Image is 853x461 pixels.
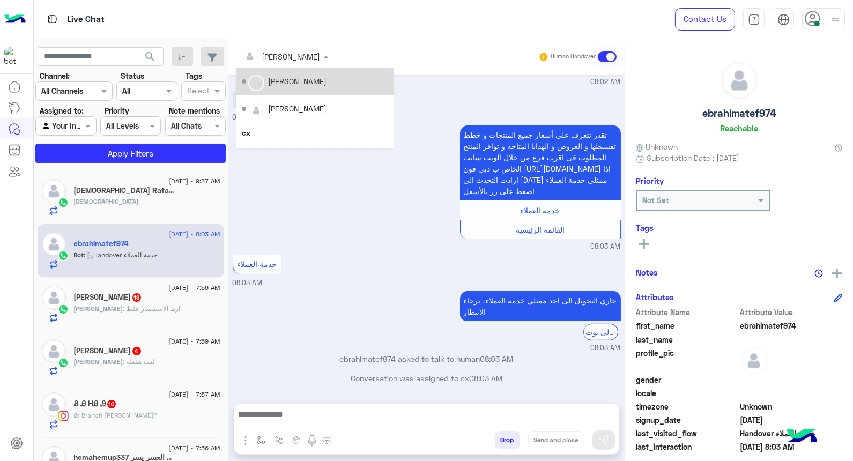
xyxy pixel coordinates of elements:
h6: Attributes [636,292,674,302]
span: Handover خدمة العملاء [740,428,843,439]
span: 18 [132,293,141,302]
span: Subscription Date : [DATE] [647,152,739,163]
span: signup_date [636,414,738,426]
span: 08:03 AM [233,113,263,121]
small: Human Handover [551,53,596,61]
span: 08:02 AM [591,77,621,87]
label: Note mentions [169,105,220,116]
span: تقدر تتعرف على أسعار جميع المنتجات و خطط تقسيطها و العروض و الهدايا المتاحه و توافر المنتج المطلو... [464,130,617,196]
h5: ebrahimatef974 [74,239,129,248]
span: profile_pic [636,347,738,372]
img: defaultAdmin.png [249,103,263,117]
button: create order [288,431,306,449]
div: [PERSON_NAME] [268,76,327,87]
span: 08:03 AM [469,374,502,383]
span: لسه هفعله [123,358,155,366]
span: 10 [107,400,116,408]
span: 2024-09-06T18:26:13.215Z [740,414,843,426]
img: Trigger scenario [275,436,283,444]
div: [PERSON_NAME] [268,103,327,114]
span: خدمة العملاء [521,206,560,215]
button: select flow [253,431,270,449]
span: [DATE] - 7:57 AM [169,390,220,399]
span: [DATE] - 8:03 AM [169,229,220,239]
span: 08:03 AM [480,354,514,363]
button: search [137,47,164,70]
span: Ᏸ [74,411,78,419]
h6: Priority [636,176,664,185]
span: null [740,388,843,399]
img: send message [598,435,609,445]
div: cx [236,123,394,143]
span: [PERSON_NAME] [74,358,123,366]
div: loading... [252,79,261,87]
p: ebrahimatef974 asked to talk to human [233,353,621,365]
span: اريد الاستفسار فقط [123,304,181,313]
button: Trigger scenario [270,431,288,449]
label: Channel: [40,70,70,81]
img: send voice note [306,434,318,447]
img: tab [46,12,59,26]
img: defaultAdmin.png [740,347,767,374]
a: tab [743,8,765,31]
h6: Tags [636,223,842,233]
label: Tags [186,70,202,81]
label: Priority [105,105,129,116]
img: hulul-logo.png [783,418,821,456]
span: [DATE] - 7:56 AM [169,443,220,453]
span: ebrahimatef974 [740,320,843,331]
span: timezone [636,401,738,412]
span: gender [636,374,738,385]
img: make a call [322,436,331,445]
span: 08:03 AM [591,343,621,353]
span: . [139,197,144,205]
span: 08:03 AM [233,279,263,287]
span: 2025-08-26T05:03:19.702Z [740,441,843,452]
span: Bot [74,251,84,259]
span: first_name [636,320,738,331]
img: notes [814,269,823,278]
img: Logo [4,8,26,31]
button: Apply Filters [35,144,226,163]
span: Branch alex feen? [78,411,158,419]
span: locale [636,388,738,399]
p: Conversation was assigned to cx [233,373,621,384]
span: Unknown [636,141,678,152]
h5: ebrahimatef974 [702,107,776,120]
h5: Youssef Gowgatie [74,293,142,302]
p: 26/8/2025, 8:03 AM [233,90,347,108]
p: 26/8/2025, 8:03 AM [460,125,621,200]
img: defaultAdmin.png [42,179,66,203]
span: last_visited_flow [636,428,738,439]
img: tab [777,13,790,26]
label: Assigned to: [40,105,84,116]
img: WhatsApp [58,304,69,315]
label: Status [121,70,144,81]
div: Select [186,85,210,99]
a: Contact Us [675,8,735,31]
span: 4 [132,347,141,355]
span: null [740,374,843,385]
img: defaultAdmin.png [42,286,66,310]
img: defaultAdmin.png [42,392,66,417]
span: Unknown [740,401,843,412]
h5: Ᏸ Ꭿ ᎻᎯ Ꭿ [74,399,117,408]
span: [DEMOGRAPHIC_DATA] [74,197,139,205]
span: القائمة الرئيسية [516,225,565,234]
ng-dropdown-panel: Options list [236,68,394,148]
span: 08:03 AM [591,242,621,252]
img: defaultAdmin.png [42,232,66,256]
img: add [832,269,842,278]
span: Attribute Value [740,307,843,318]
img: 1403182699927242 [4,47,24,66]
img: select flow [257,436,265,444]
p: Live Chat [67,12,105,27]
span: [DATE] - 9:37 AM [169,176,220,186]
img: WhatsApp [58,197,69,208]
span: خدمة العملاء [237,259,277,269]
h5: محمد عدلي [74,346,142,355]
p: 26/8/2025, 8:03 AM [460,291,621,321]
img: Instagram [58,411,69,421]
img: defaultAdmin.png [721,62,758,99]
img: send attachment [239,434,252,447]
